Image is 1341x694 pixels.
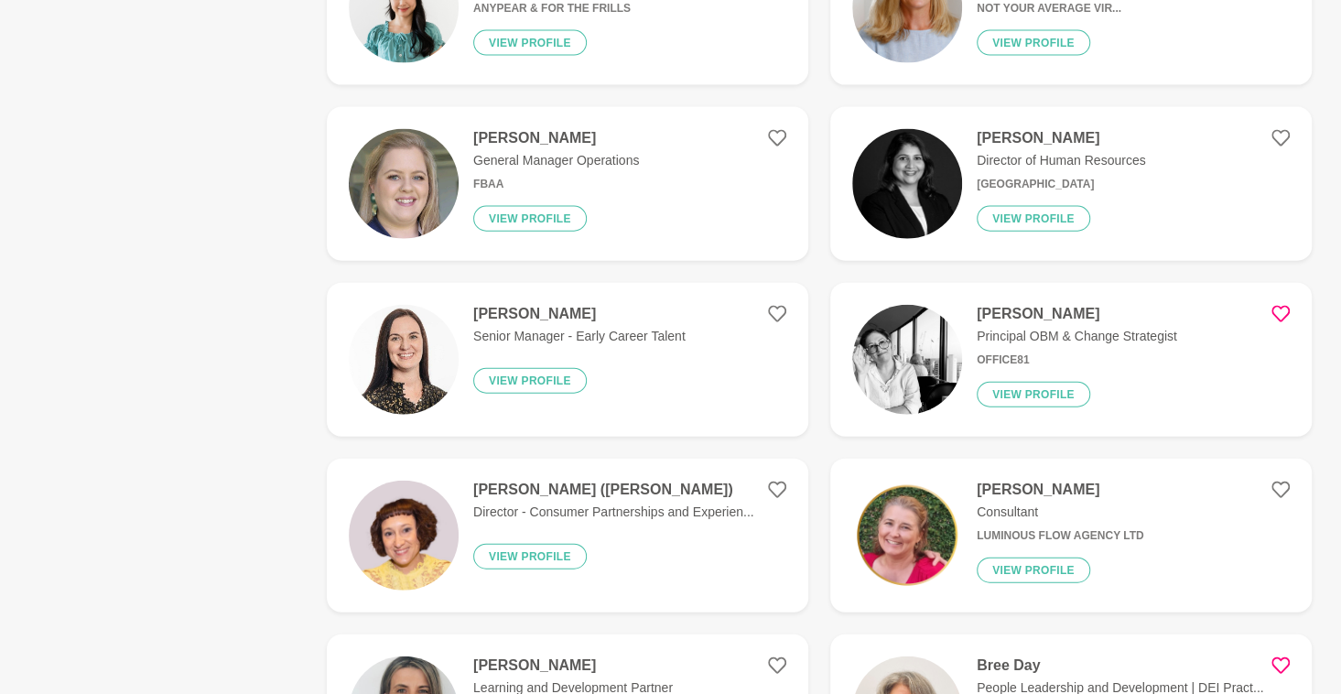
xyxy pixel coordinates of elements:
[852,305,962,415] img: 567180e8d4009792790a9fabe08dcd344b53df93-3024x4032.jpg
[852,481,962,591] img: 95ed0b5d87fa9936ea0607c064def7179e7a1f30-1000x1000.png
[977,151,1145,170] p: Director of Human Resources
[327,283,808,437] a: [PERSON_NAME]Senior Manager - Early Career TalentView profile
[349,481,459,591] img: 465ab9cf256e469f6a006668fcc81451e5499b50-500x500.jpg
[977,327,1177,346] p: Principal OBM & Change Strategist
[977,529,1143,543] h6: Luminous Flow Agency Ltd
[473,656,673,675] h4: [PERSON_NAME]
[349,129,459,239] img: efb1e6baca0963a48562ed9088362cce1bcfd126-800x800.jpg
[473,327,686,346] p: Senior Manager - Early Career Talent
[830,107,1312,261] a: [PERSON_NAME]Director of Human Resources[GEOGRAPHIC_DATA]View profile
[327,107,808,261] a: [PERSON_NAME]General Manager OperationsFBAAView profile
[977,481,1143,499] h4: [PERSON_NAME]
[977,129,1145,147] h4: [PERSON_NAME]
[977,503,1143,522] p: Consultant
[473,151,639,170] p: General Manager Operations
[473,30,587,56] button: View profile
[473,129,639,147] h4: [PERSON_NAME]
[977,656,1263,675] h4: Bree Day
[830,283,1312,437] a: [PERSON_NAME]Principal OBM & Change StrategistOffice81View profile
[977,206,1090,232] button: View profile
[473,544,587,569] button: View profile
[473,178,639,191] h6: FBAA
[473,305,686,323] h4: [PERSON_NAME]
[473,503,754,522] p: Director - Consumer Partnerships and Experien...
[327,459,808,613] a: [PERSON_NAME] ([PERSON_NAME])Director - Consumer Partnerships and Experien...View profile
[977,353,1177,367] h6: Office81
[473,481,754,499] h4: [PERSON_NAME] ([PERSON_NAME])
[349,305,459,415] img: 17613eace20b990c73b466a04cde2c2b9b450d6b-443x443.jpg
[473,206,587,232] button: View profile
[977,30,1090,56] button: View profile
[977,558,1090,583] button: View profile
[473,2,631,16] h6: Anypear & For The Frills
[977,2,1121,16] h6: Not Your Average Vir...
[852,129,962,239] img: f7dfc961542e0a591845e344f328980c61389bb0-501x501.jpg
[977,305,1177,323] h4: [PERSON_NAME]
[977,382,1090,407] button: View profile
[830,459,1312,613] a: [PERSON_NAME]ConsultantLuminous Flow Agency LtdView profile
[977,178,1145,191] h6: [GEOGRAPHIC_DATA]
[473,368,587,394] button: View profile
